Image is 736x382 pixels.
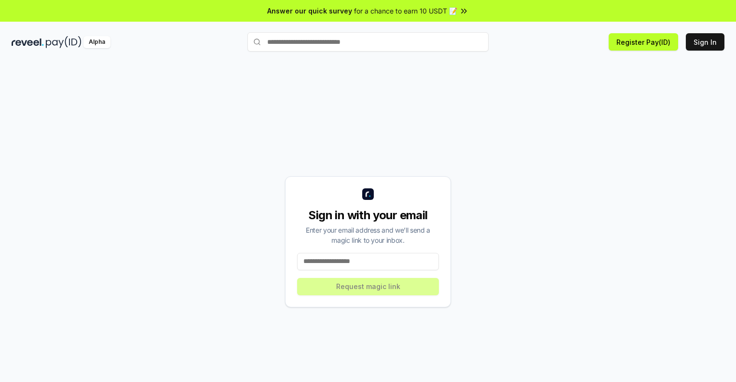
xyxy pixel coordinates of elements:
img: pay_id [46,36,82,48]
button: Register Pay(ID) [609,33,678,51]
div: Sign in with your email [297,208,439,223]
span: Answer our quick survey [267,6,352,16]
button: Sign In [686,33,724,51]
div: Enter your email address and we’ll send a magic link to your inbox. [297,225,439,245]
img: reveel_dark [12,36,44,48]
span: for a chance to earn 10 USDT 📝 [354,6,457,16]
div: Alpha [83,36,110,48]
img: logo_small [362,188,374,200]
